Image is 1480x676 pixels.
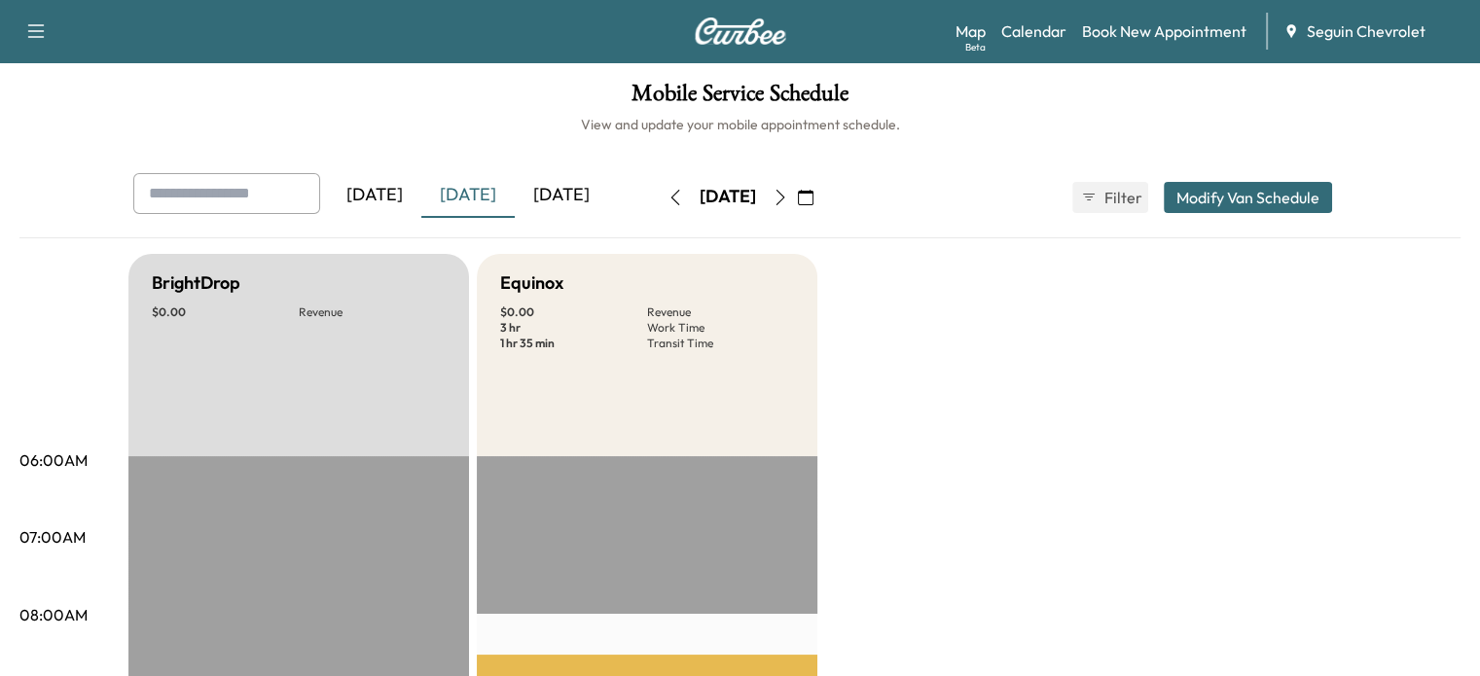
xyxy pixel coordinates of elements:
div: [DATE] [515,173,608,218]
button: Filter [1072,182,1148,213]
div: Beta [965,40,986,54]
p: 07:00AM [19,525,86,549]
a: Book New Appointment [1082,19,1246,43]
div: [DATE] [700,185,756,209]
p: Revenue [299,304,446,320]
p: Revenue [647,304,794,320]
a: MapBeta [956,19,986,43]
a: Calendar [1001,19,1066,43]
span: Seguin Chevrolet [1307,19,1426,43]
button: Modify Van Schedule [1164,182,1332,213]
p: Transit Time [647,336,794,351]
span: Filter [1104,186,1139,209]
p: 08:00AM [19,603,88,626]
p: $ 0.00 [500,304,647,320]
div: [DATE] [421,173,515,218]
h5: BrightDrop [152,269,240,297]
div: [DATE] [328,173,421,218]
p: Work Time [647,320,794,336]
h5: Equinox [500,269,563,297]
p: 06:00AM [19,448,88,472]
p: 1 hr 35 min [500,336,647,351]
img: Curbee Logo [694,18,787,45]
h6: View and update your mobile appointment schedule. [19,115,1461,134]
p: 3 hr [500,320,647,336]
p: $ 0.00 [152,304,299,320]
h1: Mobile Service Schedule [19,82,1461,115]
